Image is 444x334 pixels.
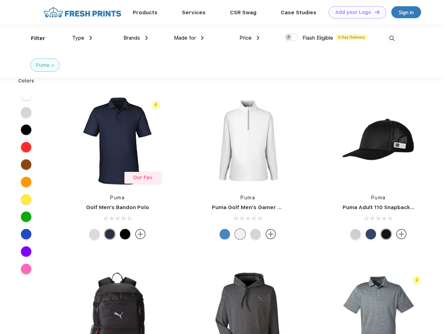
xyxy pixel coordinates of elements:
[105,229,115,239] div: Navy Blazer
[375,10,380,14] img: DT
[135,229,146,239] img: more.svg
[31,34,45,42] div: Filter
[201,36,204,40] img: dropdown.png
[41,6,123,18] img: fo%20logo%202.webp
[90,36,92,40] img: dropdown.png
[36,62,49,69] div: Puma
[182,9,206,16] a: Services
[230,9,257,16] a: CSR Swag
[72,35,84,41] span: Type
[257,36,259,40] img: dropdown.png
[391,6,421,18] a: Sign in
[303,35,333,41] span: Flash Eligible
[266,229,276,239] img: more.svg
[110,195,125,200] a: Puma
[145,36,148,40] img: dropdown.png
[386,33,398,44] img: desktop_search.svg
[71,95,164,187] img: func=resize&h=266
[239,35,252,41] span: Price
[151,101,161,110] img: flash_active_toggle.svg
[412,276,422,285] img: flash_active_toggle.svg
[336,34,367,40] span: 5 Day Delivery
[366,229,376,239] div: Peacoat with Qut Shd
[133,9,158,16] a: Products
[133,175,152,180] span: Our Fav
[350,229,361,239] div: Quarry Brt Whit
[371,195,386,200] a: Puma
[220,229,230,239] div: Bright Cobalt
[250,229,261,239] div: High Rise
[201,95,294,187] img: func=resize&h=266
[13,77,40,85] div: Colors
[212,204,322,210] a: Puma Golf Men's Gamer Golf Quarter-Zip
[332,95,425,187] img: func=resize&h=266
[235,229,245,239] div: Bright White
[89,229,100,239] div: High Rise
[174,35,196,41] span: Made for
[52,64,54,67] img: filter_cancel.svg
[120,229,130,239] div: Puma Black
[240,195,255,200] a: Puma
[399,8,414,16] div: Sign in
[335,9,371,15] div: Add your Logo
[396,229,407,239] img: more.svg
[123,35,140,41] span: Brands
[381,229,391,239] div: Pma Blk with Pma Blk
[86,204,149,210] a: Golf Men's Bandon Polo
